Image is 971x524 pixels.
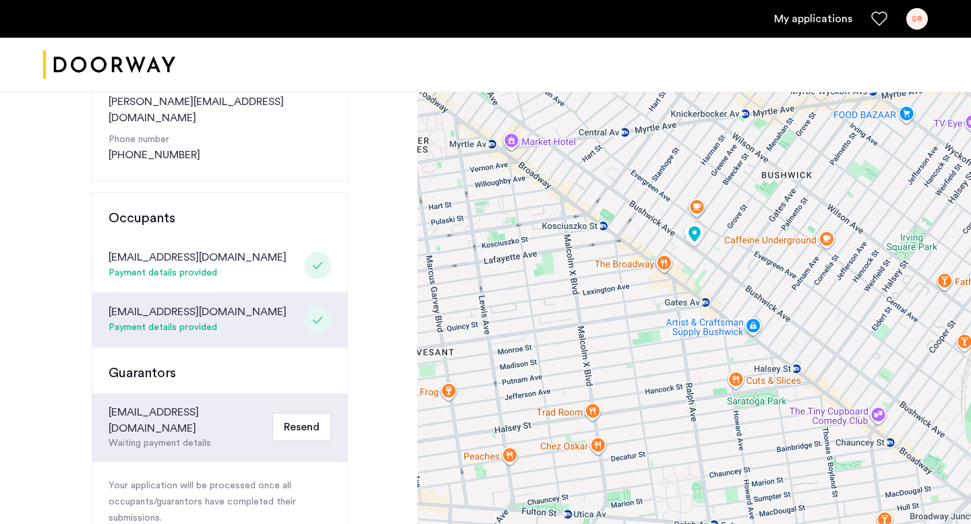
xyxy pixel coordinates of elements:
[109,147,200,163] a: [PHONE_NUMBER]
[272,413,331,441] button: Resend Email
[109,209,331,228] h3: Occupants
[871,11,887,27] a: Favorites
[109,364,331,383] h3: Guarantors
[109,436,267,451] div: Waiting payment details
[109,94,331,126] a: [PERSON_NAME][EMAIL_ADDRESS][DOMAIN_NAME]
[43,40,175,90] img: logo
[109,404,267,436] div: [EMAIL_ADDRESS][DOMAIN_NAME]
[906,8,928,30] div: SR
[774,11,852,27] a: My application
[43,40,175,90] a: Cazamio logo
[109,320,287,336] div: Payment details provided
[109,133,331,147] p: Phone number
[109,265,287,282] div: Payment details provided
[109,249,287,265] div: [EMAIL_ADDRESS][DOMAIN_NAME]
[109,304,287,320] div: [EMAIL_ADDRESS][DOMAIN_NAME]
